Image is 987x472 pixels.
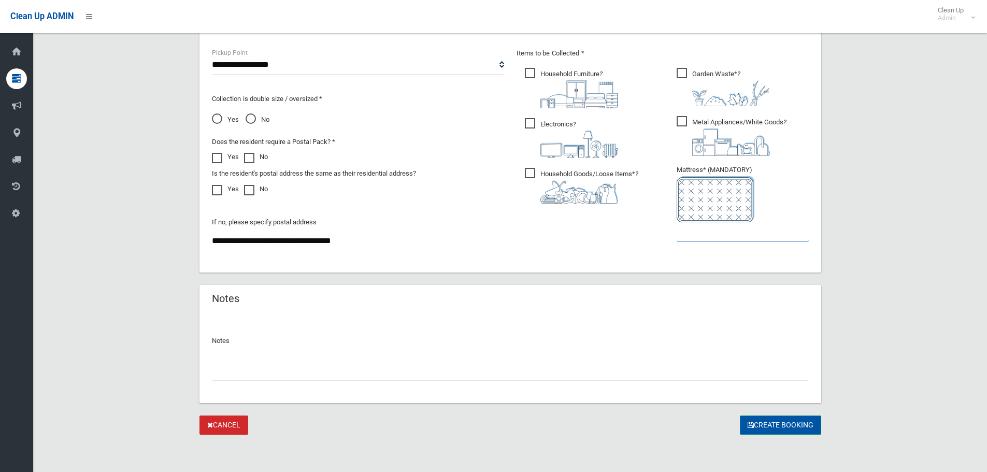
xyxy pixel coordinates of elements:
[692,70,770,106] i: ?
[938,14,964,22] small: Admin
[246,113,269,126] span: No
[692,118,786,156] i: ?
[540,70,618,108] i: ?
[540,80,618,108] img: aa9efdbe659d29b613fca23ba79d85cb.png
[540,170,638,204] i: ?
[692,80,770,106] img: 4fd8a5c772b2c999c83690221e5242e0.png
[540,120,618,158] i: ?
[199,289,252,309] header: Notes
[212,167,416,180] label: Is the resident's postal address the same as their residential address?
[677,176,754,222] img: e7408bece873d2c1783593a074e5cb2f.png
[212,335,809,347] p: Notes
[517,47,809,60] p: Items to be Collected *
[525,118,618,158] span: Electronics
[525,168,638,204] span: Household Goods/Loose Items*
[692,128,770,156] img: 36c1b0289cb1767239cdd3de9e694f19.png
[212,151,239,163] label: Yes
[677,68,770,106] span: Garden Waste*
[212,136,335,148] label: Does the resident require a Postal Pack? *
[10,11,74,21] span: Clean Up ADMIN
[212,113,239,126] span: Yes
[677,166,809,222] span: Mattress* (MANDATORY)
[212,183,239,195] label: Yes
[199,416,248,435] a: Cancel
[540,131,618,158] img: 394712a680b73dbc3d2a6a3a7ffe5a07.png
[244,151,268,163] label: No
[540,180,618,204] img: b13cc3517677393f34c0a387616ef184.png
[212,216,317,228] label: If no, please specify postal address
[740,416,821,435] button: Create Booking
[525,68,618,108] span: Household Furniture
[244,183,268,195] label: No
[677,116,786,156] span: Metal Appliances/White Goods
[212,93,504,105] p: Collection is double size / oversized *
[933,6,974,22] span: Clean Up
